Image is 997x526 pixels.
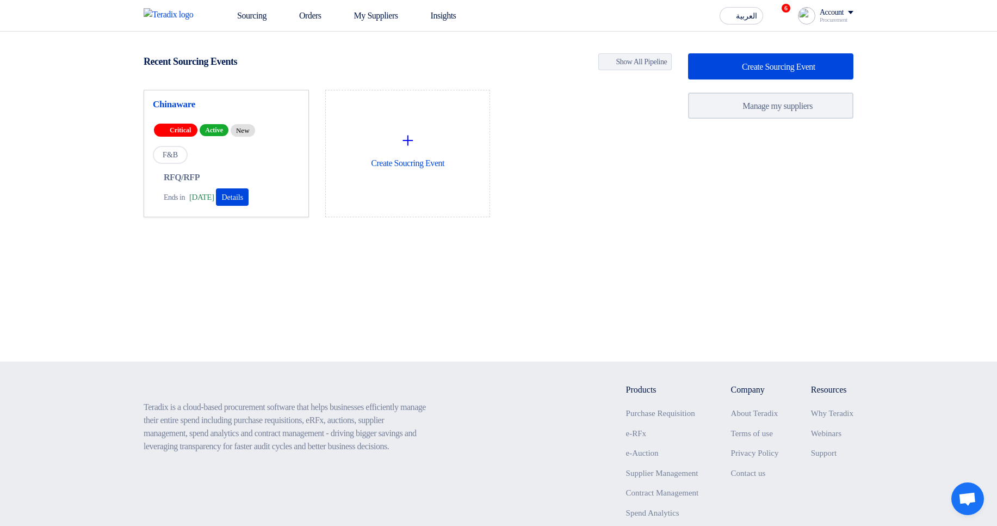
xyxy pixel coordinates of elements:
[731,449,779,457] a: Privacy Policy
[820,8,844,17] div: Account
[626,509,679,517] a: Spend Analytics
[811,409,853,418] a: Why Teradix
[626,409,695,418] a: Purchase Requisition
[335,124,481,157] div: +
[731,469,766,478] a: Contact us
[164,171,200,184] span: RFQ/RFP
[153,146,188,164] span: F&B
[626,449,659,457] a: e-Auction
[626,383,699,396] li: Products
[216,188,249,206] button: Details
[720,7,763,25] button: العربية
[144,56,237,68] h4: Recent Sourcing Events
[626,469,698,478] a: Supplier Management
[731,409,778,418] a: About Teradix
[598,53,672,70] a: Show All Pipeline
[798,7,815,25] img: profile_test.png
[335,99,481,195] div: Create Soucring Event
[626,488,699,497] a: Contract Management
[742,62,815,71] span: Create Sourcing Event
[275,4,330,28] a: Orders
[782,4,790,13] span: 6
[153,99,300,110] a: Chinaware
[688,93,853,119] a: Manage my suppliers
[144,401,428,453] p: Teradix is a cloud-based procurement software that helps businesses efficiently manage their enti...
[736,13,757,20] span: العربية
[330,4,407,28] a: My Suppliers
[200,124,228,136] span: Active
[626,429,647,438] a: e-RFx
[407,4,465,28] a: Insights
[231,124,255,137] div: New
[144,8,200,21] img: Teradix logo
[213,4,275,28] a: Sourcing
[164,192,185,203] span: Ends in
[170,126,191,134] span: Critical
[811,383,853,396] li: Resources
[811,449,837,457] a: Support
[731,383,779,396] li: Company
[820,17,853,23] div: Procurement
[951,482,984,515] a: Open chat
[189,191,214,204] span: [DATE]
[731,429,773,438] a: Terms of use
[811,429,841,438] a: Webinars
